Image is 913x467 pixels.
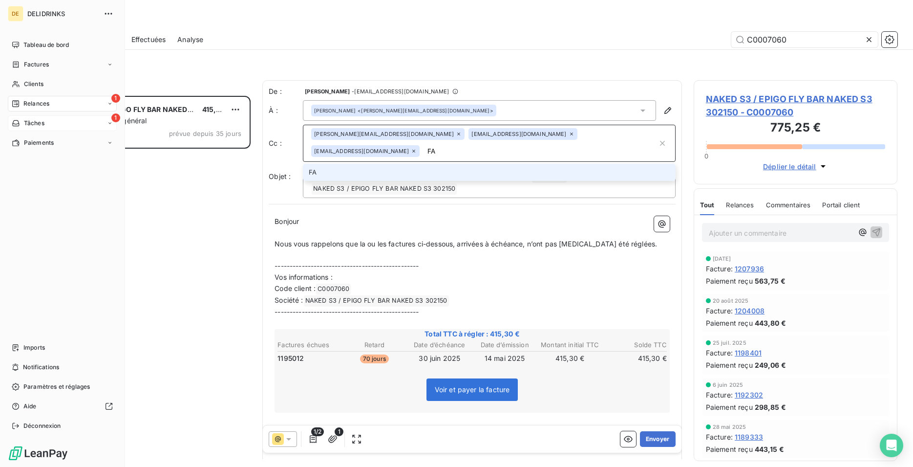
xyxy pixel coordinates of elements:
span: Paiement reçu [706,360,753,370]
td: 30 juin 2025 [407,353,471,364]
span: Portail client [822,201,860,209]
span: 6 juin 2025 [713,382,743,388]
span: Relances [726,201,754,209]
span: 1198401 [735,348,762,358]
th: Date d’échéance [407,340,471,350]
span: [EMAIL_ADDRESS][DOMAIN_NAME] [314,148,409,154]
span: - [EMAIL_ADDRESS][DOMAIN_NAME] [352,89,449,94]
span: Tâches [24,119,44,128]
span: [DATE] [713,256,731,262]
span: Société : [275,296,303,304]
span: NAKED S3 / EPIGO FLY BAR NAKED S3 302150 [312,183,457,195]
span: ------------------------------------------------ [275,308,419,316]
span: 1192302 [735,390,763,400]
span: 443,15 € [755,444,784,454]
span: 0 [704,152,708,160]
span: C0007060 [316,284,351,295]
span: 20 août 2025 [713,298,749,304]
span: ------------------------------------------------ [275,262,419,270]
span: DELIDRINKS [27,10,98,18]
span: Paiement reçu [706,444,753,454]
span: Total TTC à régler : 415,30 € [276,329,668,339]
th: Date d’émission [472,340,536,350]
span: Déplier le détail [763,161,816,172]
span: [PERSON_NAME] [314,107,356,114]
span: 1 [111,113,120,122]
h3: 775,25 € [706,119,885,138]
span: NAKED S3 / EPIGO FLY BAR NAKED S3 302150 [69,105,225,113]
div: grid [47,96,251,467]
span: Relances [23,99,49,108]
span: NAKED S3 / EPIGO FLY BAR NAKED S3 302150 [304,295,449,307]
th: Solde TTC [603,340,667,350]
span: 443,80 € [755,318,786,328]
span: 28 mai 2025 [713,424,746,430]
span: 1 [111,94,120,103]
span: prévue depuis 35 jours [169,130,241,137]
td: 14 mai 2025 [472,353,536,364]
span: Tableau de bord [23,41,69,49]
button: Déplier le détail [760,161,831,172]
span: 1207936 [735,264,764,274]
td: 415,30 € [603,353,667,364]
span: 249,06 € [755,360,786,370]
span: Facture : [706,264,733,274]
div: Open Intercom Messenger [880,434,903,457]
li: FA [303,164,676,181]
th: Factures échues [277,340,341,350]
span: Facture : [706,348,733,358]
a: Aide [8,399,117,414]
span: Paramètres et réglages [23,382,90,391]
input: Adresse email en copie ... [424,144,657,158]
img: Logo LeanPay [8,445,68,461]
span: Imports [23,343,45,352]
label: À : [269,106,303,115]
span: Facture : [706,432,733,442]
span: [EMAIL_ADDRESS][DOMAIN_NAME] [471,131,566,137]
span: Paiement reçu [706,276,753,286]
span: [PERSON_NAME] [305,89,350,94]
div: DE [8,6,23,22]
span: 1/2 [311,427,324,436]
th: Montant initial TTC [538,340,602,350]
span: NAKED S3 / EPIGO FLY BAR NAKED S3 302150 - C0007060 [706,92,885,119]
span: Effectuées [131,35,166,44]
span: Facture : [706,390,733,400]
span: Clients [24,80,43,89]
th: Retard [342,340,406,350]
span: Déconnexion [23,422,61,430]
td: 415,30 € [538,353,602,364]
span: 25 juil. 2025 [713,340,746,346]
span: 1 [335,427,343,436]
span: Aide [23,402,37,411]
span: 563,75 € [755,276,786,286]
span: Bonjour [275,217,299,225]
span: 1195012 [277,354,304,363]
span: 1204008 [735,306,764,316]
span: Nous vous rappelons que la ou les factures ci-dessous, arrivées à échéance, n’ont pas [MEDICAL_DA... [275,240,657,248]
span: Commentaires [766,201,811,209]
span: Paiements [24,138,54,147]
span: Voir et payer la facture [435,385,510,394]
span: 415,30 € [202,105,232,113]
span: Notifications [23,363,59,372]
span: Tout [700,201,715,209]
span: De : [269,87,303,96]
span: 70 jours [360,355,389,363]
label: Cc : [269,138,303,148]
button: Envoyer [640,431,676,447]
span: Facture : [706,306,733,316]
span: Factures [24,60,49,69]
span: [PERSON_NAME][EMAIL_ADDRESS][DOMAIN_NAME] [314,131,454,137]
span: Analyse [177,35,203,44]
span: Code client : [275,284,316,292]
span: Objet : [269,172,291,180]
span: Vos informations : [275,273,333,281]
span: 298,85 € [755,402,786,412]
span: 1189333 [735,432,763,442]
span: Paiement reçu [706,402,753,412]
span: Paiement reçu [706,318,753,328]
div: <[PERSON_NAME][EMAIL_ADDRESS][DOMAIN_NAME]> [314,107,493,114]
input: Rechercher [731,32,878,47]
